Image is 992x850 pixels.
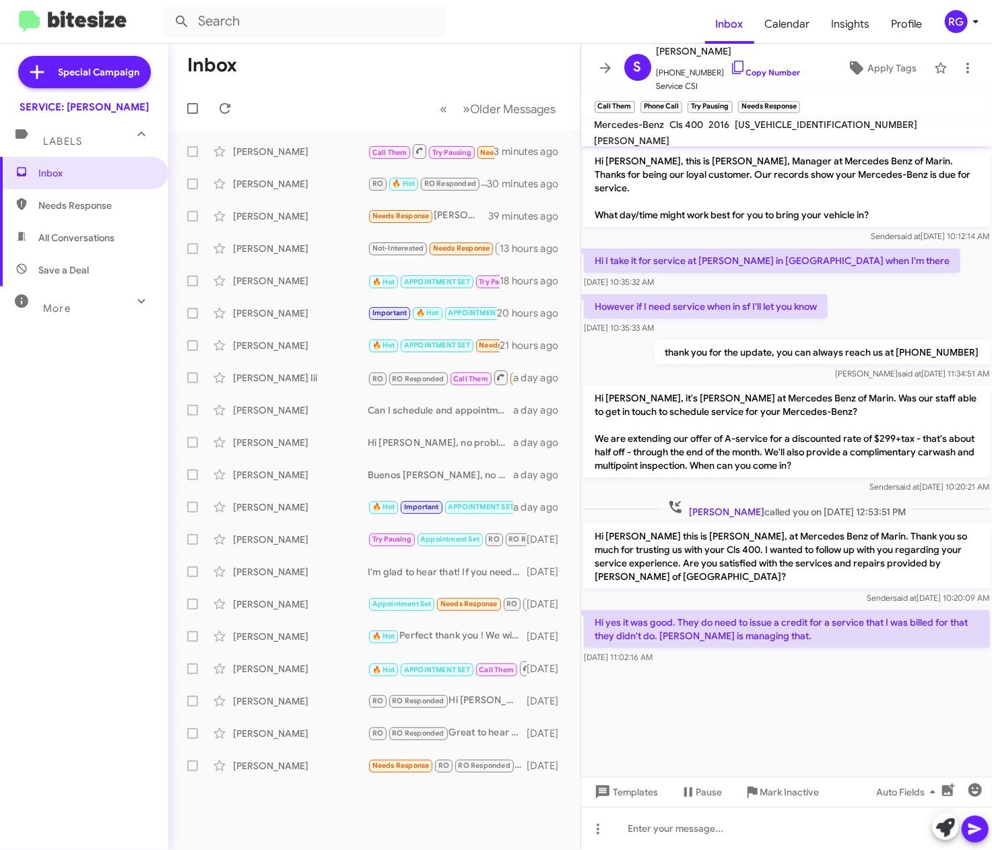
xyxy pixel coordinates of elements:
[527,759,570,773] div: [DATE]
[945,10,968,33] div: RG
[233,177,368,191] div: [PERSON_NAME]
[372,599,432,608] span: Appointment Set
[527,662,570,676] div: [DATE]
[500,242,570,255] div: 13 hours ago
[513,500,570,514] div: a day ago
[584,323,654,333] span: [DATE] 10:35:33 AM
[513,468,570,482] div: a day ago
[595,101,635,113] small: Call Them
[527,727,570,740] div: [DATE]
[368,565,527,579] div: I'm glad to hear that! If you need to schedule future maintenance or repairs for your vehicle, fe...
[527,565,570,579] div: [DATE]
[368,725,527,741] div: Great to hear that! If you need any further assistance or want to schedule your next appointment,...
[754,5,821,44] a: Calendar
[233,630,368,643] div: [PERSON_NAME]
[372,374,383,383] span: RO
[368,272,500,289] div: Inbound Call
[688,101,732,113] small: Try Pausing
[453,374,488,383] span: Call Them
[494,145,570,158] div: 3 minutes ago
[513,436,570,449] div: a day ago
[670,119,704,131] span: Cls 400
[38,231,114,244] span: All Conversations
[479,341,536,350] span: Needs Response
[489,535,500,544] span: RO
[506,599,517,608] span: RO
[463,100,471,117] span: »
[368,436,513,449] div: Hi [PERSON_NAME], no problem at all. When you’re ready, we’ll be here to help with your Mercedes-...
[368,208,489,224] div: [PERSON_NAME] -- on a scale of 1 to 10 my experience has been a ZERO. Please talk to Nic. My sati...
[893,593,917,603] span: said at
[233,759,368,773] div: [PERSON_NAME]
[233,727,368,740] div: [PERSON_NAME]
[584,652,653,662] span: [DATE] 11:02:16 AM
[233,274,368,288] div: [PERSON_NAME]
[595,135,670,147] span: [PERSON_NAME]
[233,597,368,611] div: [PERSON_NAME]
[233,339,368,352] div: [PERSON_NAME]
[669,780,733,804] button: Pause
[657,79,801,93] span: Service CSI
[440,599,498,608] span: Needs Response
[372,308,407,317] span: Important
[881,5,933,44] span: Profile
[584,294,828,319] p: However if I need service when in sf I'll let you know
[489,209,570,223] div: 39 minutes ago
[368,628,527,644] div: Perfect thank you ! We will call/text you when on our way
[455,95,564,123] button: Next
[871,231,989,241] span: Sender [DATE] 10:12:14 AM
[372,244,424,253] span: Not-Interested
[834,56,927,80] button: Apply Tags
[657,43,801,59] span: [PERSON_NAME]
[187,55,237,76] h1: Inbox
[420,535,480,544] span: Appointment Set
[489,177,570,191] div: 30 minutes ago
[433,95,564,123] nav: Page navigation example
[869,482,989,492] span: Sender [DATE] 10:20:21 AM
[733,780,830,804] button: Mark Inactive
[372,502,395,511] span: 🔥 Hot
[867,593,989,603] span: Sender [DATE] 10:20:09 AM
[821,5,881,44] a: Insights
[584,386,990,478] p: Hi [PERSON_NAME], it's [PERSON_NAME] at Mercedes Benz of Marin. Was our staff able to get in touc...
[760,780,820,804] span: Mark Inactive
[479,277,518,286] span: Try Pausing
[584,610,990,648] p: Hi yes it was good. They do need to issue a credit for a service that I was billed for that they ...
[372,632,395,641] span: 🔥 Hot
[233,662,368,676] div: [PERSON_NAME]
[459,761,510,770] span: RO Responded
[233,209,368,223] div: [PERSON_NAME]
[404,341,470,350] span: APPOINTMENT SET
[233,500,368,514] div: [PERSON_NAME]
[233,403,368,417] div: [PERSON_NAME]
[933,10,977,33] button: RG
[372,535,411,544] span: Try Pausing
[233,145,368,158] div: [PERSON_NAME]
[654,340,989,364] p: thank you for the update, you can always reach us at [PHONE_NUMBER]
[738,101,800,113] small: Needs Response
[592,780,659,804] span: Templates
[584,277,654,287] span: [DATE] 10:35:32 AM
[438,761,449,770] span: RO
[38,263,89,277] span: Save a Deal
[584,149,990,227] p: Hi [PERSON_NAME], this is [PERSON_NAME], Manager at Mercedes Benz of Marin. Thanks for being our ...
[233,306,368,320] div: [PERSON_NAME]
[662,499,911,519] span: called you on [DATE] 12:53:51 PM
[368,369,513,386] div: Inbound Call
[709,119,730,131] span: 2016
[416,308,439,317] span: 🔥 Hot
[233,242,368,255] div: [PERSON_NAME]
[368,660,527,677] div: Absolutely! We will see you then !
[433,244,490,253] span: Needs Response
[735,119,918,131] span: [US_VEHICLE_IDENTIFICATION_NUMBER]
[368,240,500,256] div: Hello, [PERSON_NAME]. I was dissatisfied with the service. 1. The code for the problem that was f...
[595,119,665,131] span: Mercedes-Benz
[432,148,471,157] span: Try Pausing
[404,502,439,511] span: Important
[404,277,470,286] span: APPOINTMENT SET
[372,665,395,674] span: 🔥 Hot
[527,597,570,611] div: [DATE]
[479,665,514,674] span: Call Them
[527,694,570,708] div: [DATE]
